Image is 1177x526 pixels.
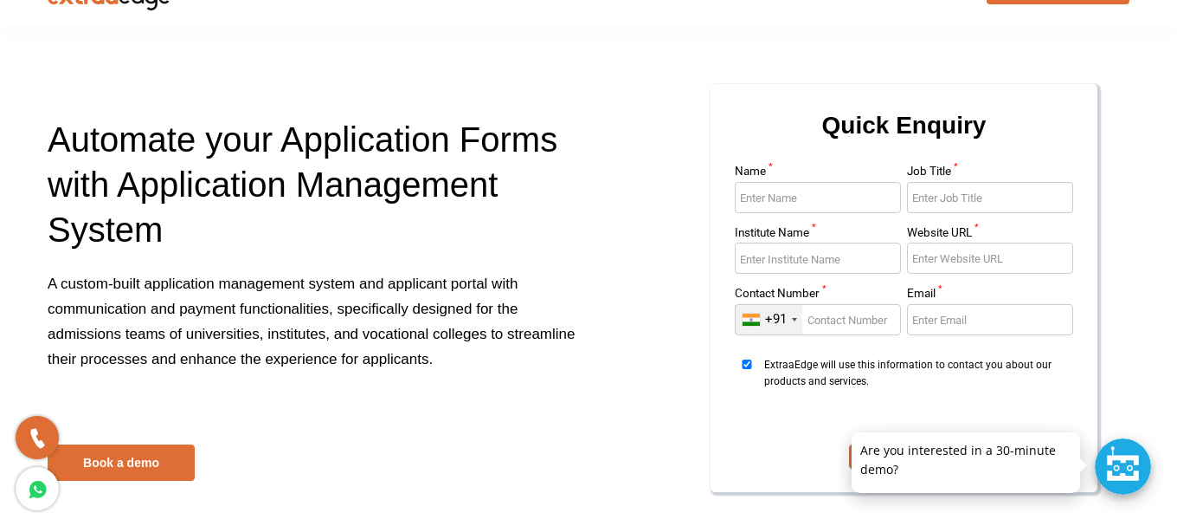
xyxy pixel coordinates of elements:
input: Enter Email [907,304,1073,335]
label: Name [735,166,901,182]
h2: Quick Enquiry [731,105,1077,166]
input: Enter Contact Number [735,304,901,335]
div: India (भारत): +91 [736,305,802,334]
div: Chat [1095,438,1151,495]
label: Contact Number [735,288,901,304]
input: Enter Institute Name [735,243,901,274]
label: Institute Name [735,227,901,244]
input: ExtraaEdge will use this information to contact you about our products and services. [735,360,759,369]
button: SUBMIT [849,444,965,470]
p: A custom-built application management system and applicant portal with communication and payment ... [48,271,576,396]
label: Job Title [907,166,1073,182]
div: +91 [765,311,787,328]
span: ExtraaEdge will use this information to contact you about our products and services. [764,357,1068,422]
input: Enter Website URL [907,243,1073,274]
input: Enter Name [735,182,901,213]
label: Website URL [907,227,1073,244]
input: Enter Job Title [907,182,1073,213]
label: Email [907,288,1073,304]
a: Book a demo [48,445,195,481]
span: Automate your Application Forms with Application Management System [48,120,557,249]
